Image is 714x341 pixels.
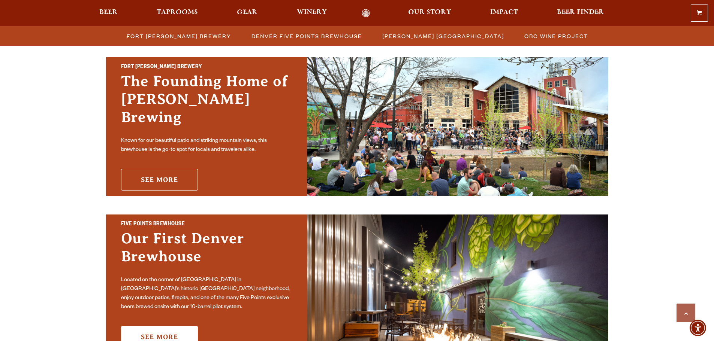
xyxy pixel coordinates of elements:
[247,31,366,42] a: Denver Five Points Brewhouse
[121,276,292,312] p: Located on the corner of [GEOGRAPHIC_DATA] in [GEOGRAPHIC_DATA]’s historic [GEOGRAPHIC_DATA] neig...
[251,31,362,42] span: Denver Five Points Brewhouse
[552,9,609,18] a: Beer Finder
[307,57,608,196] img: Fort Collins Brewery & Taproom'
[152,9,203,18] a: Taprooms
[121,72,292,134] h3: The Founding Home of [PERSON_NAME] Brewing
[121,229,292,273] h3: Our First Denver Brewhouse
[94,9,123,18] a: Beer
[382,31,504,42] span: [PERSON_NAME] [GEOGRAPHIC_DATA]
[557,9,604,15] span: Beer Finder
[99,9,118,15] span: Beer
[122,31,235,42] a: Fort [PERSON_NAME] Brewery
[121,220,292,229] h2: Five Points Brewhouse
[524,31,588,42] span: OBC Wine Project
[485,9,523,18] a: Impact
[520,31,592,42] a: OBC Wine Project
[121,63,292,72] h2: Fort [PERSON_NAME] Brewery
[237,9,257,15] span: Gear
[121,169,198,191] a: See More
[677,304,695,322] a: Scroll to top
[292,9,332,18] a: Winery
[408,9,451,15] span: Our Story
[121,137,292,155] p: Known for our beautiful patio and striking mountain views, this brewhouse is the go-to spot for l...
[232,9,262,18] a: Gear
[127,31,231,42] span: Fort [PERSON_NAME] Brewery
[403,9,456,18] a: Our Story
[297,9,327,15] span: Winery
[378,31,508,42] a: [PERSON_NAME] [GEOGRAPHIC_DATA]
[157,9,198,15] span: Taprooms
[690,320,706,336] div: Accessibility Menu
[352,9,380,18] a: Odell Home
[490,9,518,15] span: Impact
